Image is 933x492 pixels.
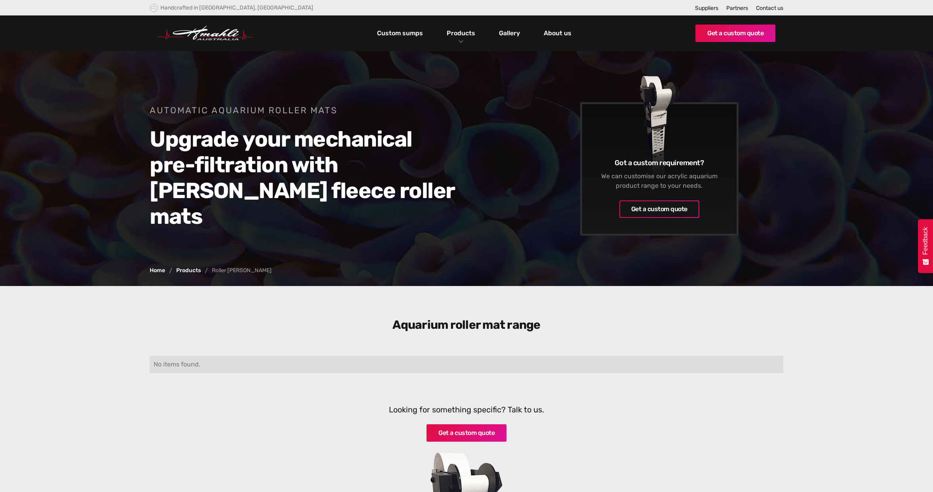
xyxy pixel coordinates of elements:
[542,27,573,40] a: About us
[619,200,699,218] a: Get a custom quote
[441,15,481,51] div: Products
[160,4,313,11] div: Handcrafted in [GEOGRAPHIC_DATA], [GEOGRAPHIC_DATA]
[314,405,619,414] h5: Looking for something specific? Talk to us.
[497,27,522,40] a: Gallery
[150,126,455,229] h2: Upgrade your mechanical pre-filtration with [PERSON_NAME] fleece roller mats
[631,204,687,214] div: Get a custom quote
[594,172,725,191] div: We can customise our acrylic aquarium product range to your needs.
[158,26,253,41] img: Hmahli Australia Logo
[176,268,201,273] a: Products
[150,268,165,273] a: Home
[726,5,748,11] a: Partners
[375,27,425,40] a: Custom sumps
[594,65,725,181] img: Roller mats
[594,158,725,168] h6: Got a custom requirement?
[695,25,775,42] a: Get a custom quote
[918,219,933,273] button: Feedback - Show survey
[314,318,619,332] h3: Aquarium roller mat range
[695,5,718,11] a: Suppliers
[922,227,929,255] span: Feedback
[427,424,506,442] a: Get a custom quote
[158,26,253,41] a: home
[212,268,272,273] div: Roller [PERSON_NAME]
[154,360,779,369] div: No items found.
[756,5,783,11] a: Contact us
[150,105,455,116] h1: Automatic aquarium roller mats
[445,27,477,39] a: Products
